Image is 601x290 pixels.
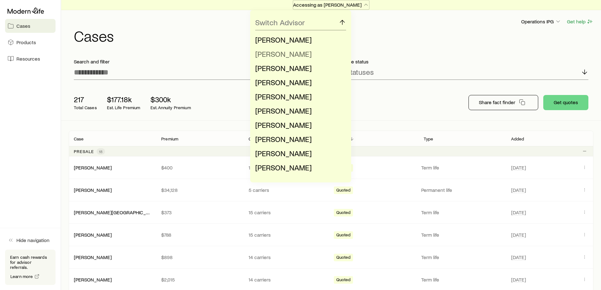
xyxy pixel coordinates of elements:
p: Term life [421,209,504,216]
span: [DATE] [511,254,526,260]
span: Quoted [336,210,351,216]
li: Chris Swanson [255,132,342,146]
li: Hanna Rask [255,104,342,118]
div: [PERSON_NAME][GEOGRAPHIC_DATA] [74,209,151,216]
span: Quoted [336,187,351,194]
span: Hide navigation [16,237,50,243]
p: 5 carriers [249,187,326,193]
p: $34,128 [161,187,239,193]
span: [DATE] [511,209,526,216]
span: Quoted [336,277,351,284]
span: [PERSON_NAME] [255,120,312,129]
p: Term life [421,232,504,238]
li: Matthew Quinn [255,90,342,104]
p: $373 [161,209,239,216]
p: $788 [161,232,239,238]
span: Quoted [336,232,351,239]
div: [PERSON_NAME] [74,276,112,283]
span: [PERSON_NAME] [255,134,312,144]
span: [PERSON_NAME] [255,35,312,44]
p: $2,015 [161,276,239,283]
a: [PERSON_NAME] [74,232,112,238]
a: [PERSON_NAME] [74,254,112,260]
div: Earn cash rewards for advisor referrals.Learn more [5,250,56,285]
span: [PERSON_NAME] [255,149,312,158]
span: [DATE] [511,232,526,238]
span: [PERSON_NAME] [255,92,312,101]
li: Jodi Gibson [255,61,342,75]
li: Michael Laatsch [255,75,342,90]
span: [PERSON_NAME] [255,63,312,73]
p: 15 carriers [249,209,326,216]
p: 14 carriers [249,254,326,260]
p: Switch Advisor [255,18,305,27]
li: William DeMar [255,47,342,61]
p: Term life [421,254,504,260]
a: [PERSON_NAME] [74,276,112,282]
p: Permanent life [421,187,504,193]
a: [PERSON_NAME][GEOGRAPHIC_DATA] [74,209,159,215]
li: Andrea Schrieffer [255,118,342,132]
li: Jordan Wold [255,161,342,175]
p: Accessing as [PERSON_NAME] [293,2,369,8]
button: Hide navigation [5,233,56,247]
p: $898 [161,254,239,260]
li: Ellen Welsh [255,146,342,161]
span: [PERSON_NAME] [255,106,312,115]
span: Learn more [10,274,33,279]
span: [DATE] [511,276,526,283]
span: Quoted [336,255,351,261]
p: Earn cash rewards for advisor referrals. [10,255,50,270]
span: [PERSON_NAME] [255,163,312,172]
span: [PERSON_NAME] [255,49,312,58]
p: 15 carriers [249,232,326,238]
span: [PERSON_NAME] [255,78,312,87]
p: Term life [421,276,504,283]
li: Aaron Brandt [255,33,342,47]
a: [PERSON_NAME] [74,187,112,193]
div: [PERSON_NAME] [74,232,112,238]
p: 14 carriers [249,276,326,283]
span: [DATE] [511,187,526,193]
